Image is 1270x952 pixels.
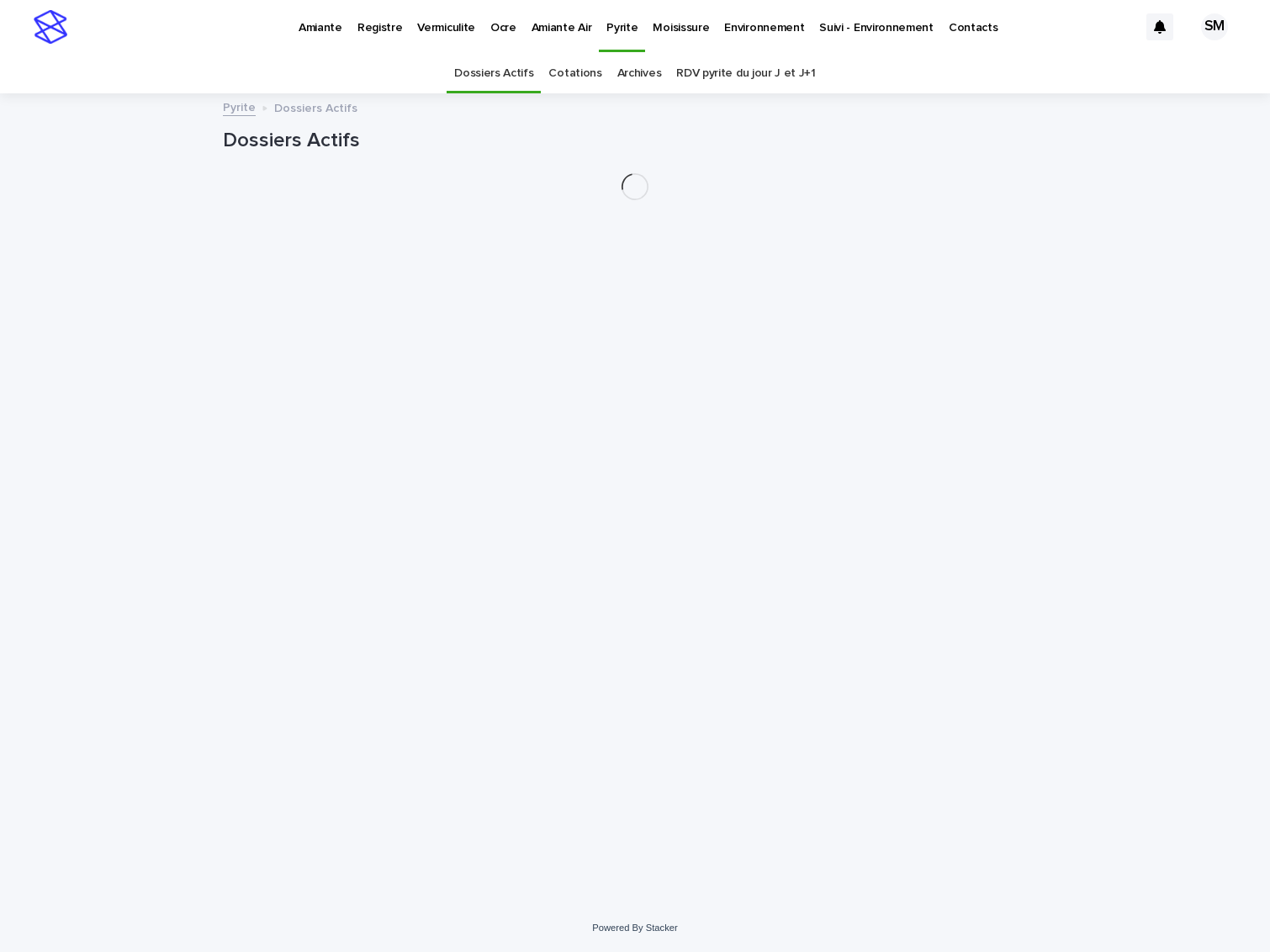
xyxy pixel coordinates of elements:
[454,54,533,93] a: Dossiers Actifs
[1201,13,1228,40] div: SM
[676,54,816,93] a: RDV pyrite du jour J et J+1
[592,923,677,933] a: Powered By Stacker
[223,97,256,116] a: Pyrite
[34,10,67,44] img: stacker-logo-s-only.png
[617,54,662,93] a: Archives
[548,54,601,93] a: Cotations
[223,129,1047,153] h1: Dossiers Actifs
[274,98,357,116] p: Dossiers Actifs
